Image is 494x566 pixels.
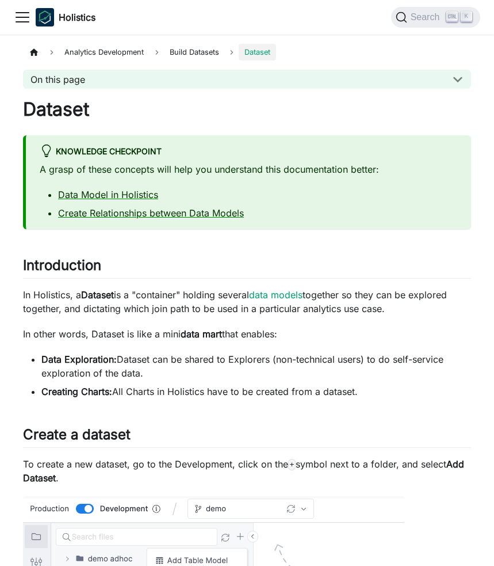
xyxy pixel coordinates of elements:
[23,70,471,89] button: On this page
[23,257,471,279] h2: Introduction
[58,207,244,219] a: Create Relationships between Data Models
[40,145,457,159] div: Knowledge Checkpoint
[23,457,471,485] p: To create a new dataset, go to the Development, click on the symbol next to a folder, and select .
[40,162,457,176] p: A grasp of these concepts will help you understand this documentation better:
[36,8,54,26] img: Holistics
[23,288,471,316] p: In Holistics, a is a "container" holding several together so they can be explored together, and d...
[41,385,471,398] li: All Charts in Holistics have to be created from a dataset.
[59,10,95,24] b: Holistics
[181,328,222,340] strong: data mart
[407,12,447,22] span: Search
[23,426,471,448] h2: Create a dataset
[288,459,296,470] code: +
[23,44,471,60] nav: Breadcrumbs
[23,44,45,60] a: Home page
[23,98,471,121] h1: Dataset
[36,8,95,26] a: HolisticsHolistics
[164,44,225,60] span: Build Datasets
[14,9,31,26] button: Toggle navigation bar
[41,354,117,365] strong: Data Exploration:
[249,289,302,301] a: data models
[23,327,471,341] p: In other words, Dataset is like a mini that enables:
[461,12,472,22] kbd: K
[81,289,114,301] strong: Dataset
[58,189,158,200] a: Data Model in Holistics
[41,386,112,397] strong: Creating Charts:
[59,44,150,60] span: Analytics Development
[391,7,480,28] button: Search (Ctrl+K)
[41,352,471,380] li: Dataset can be shared to Explorers (non-technical users) to do self-service exploration of the data.
[239,44,276,60] span: Dataset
